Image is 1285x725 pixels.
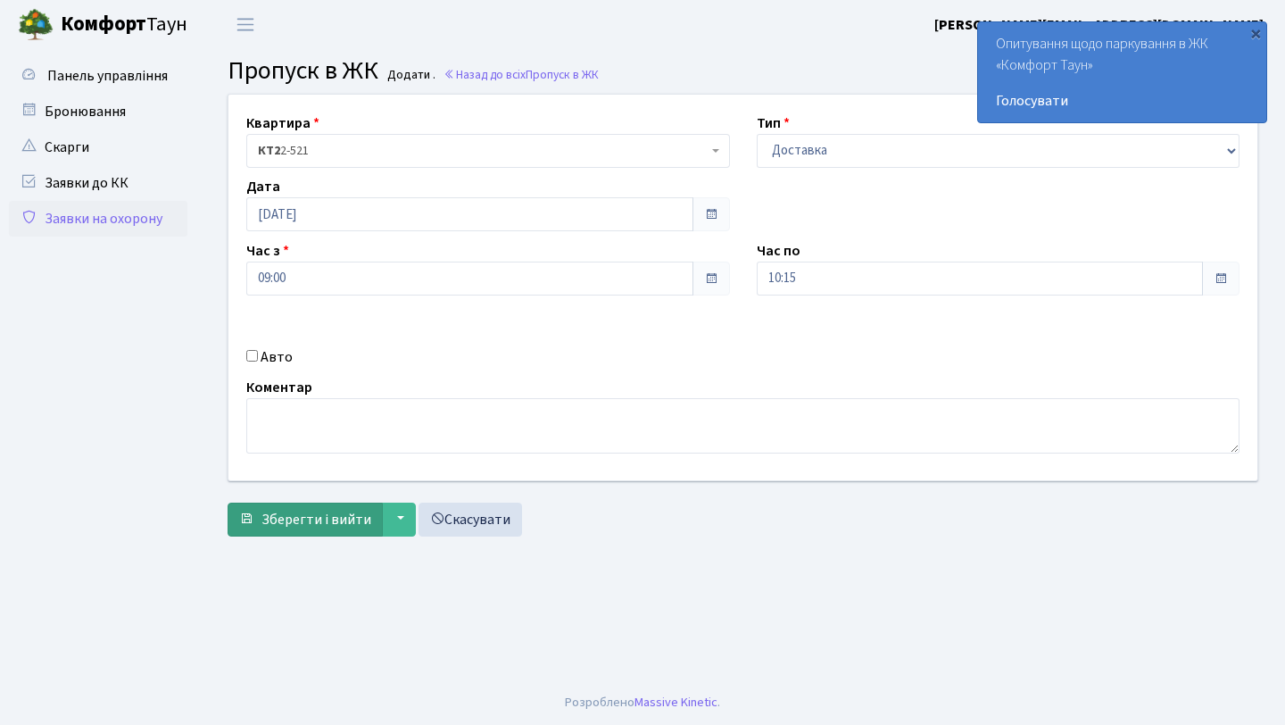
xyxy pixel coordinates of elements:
span: Панель управління [47,66,168,86]
span: Зберегти і вийти [261,510,371,529]
a: Заявки на охорону [9,201,187,237]
a: Назад до всіхПропуск в ЖК [444,66,599,83]
b: Комфорт [61,10,146,38]
a: [PERSON_NAME][EMAIL_ADDRESS][DOMAIN_NAME] [934,14,1264,36]
label: Квартира [246,112,319,134]
label: Час по [757,240,800,262]
div: × [1247,24,1264,42]
button: Переключити навігацію [223,10,268,39]
label: Коментар [246,377,312,398]
label: Тип [757,112,790,134]
button: Зберегти і вийти [228,503,383,537]
div: Розроблено . [565,693,720,712]
a: Бронювання [9,94,187,129]
label: Авто [261,346,293,368]
span: Таун [61,10,187,40]
span: <b>КТ2</b>&nbsp;&nbsp;&nbsp;2-521 [258,142,708,160]
span: Пропуск в ЖК [526,66,599,83]
b: КТ2 [258,142,280,160]
small: Додати . [384,68,435,83]
span: Пропуск в ЖК [228,53,378,88]
label: Дата [246,176,280,197]
a: Скасувати [419,503,522,537]
a: Голосувати [996,90,1248,112]
img: logo.png [18,7,54,43]
a: Заявки до КК [9,165,187,201]
a: Massive Kinetic [634,693,717,712]
span: <b>КТ2</b>&nbsp;&nbsp;&nbsp;2-521 [246,134,730,168]
a: Скарги [9,129,187,165]
a: Панель управління [9,58,187,94]
div: Опитування щодо паркування в ЖК «Комфорт Таун» [978,22,1266,122]
b: [PERSON_NAME][EMAIL_ADDRESS][DOMAIN_NAME] [934,15,1264,35]
label: Час з [246,240,289,262]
